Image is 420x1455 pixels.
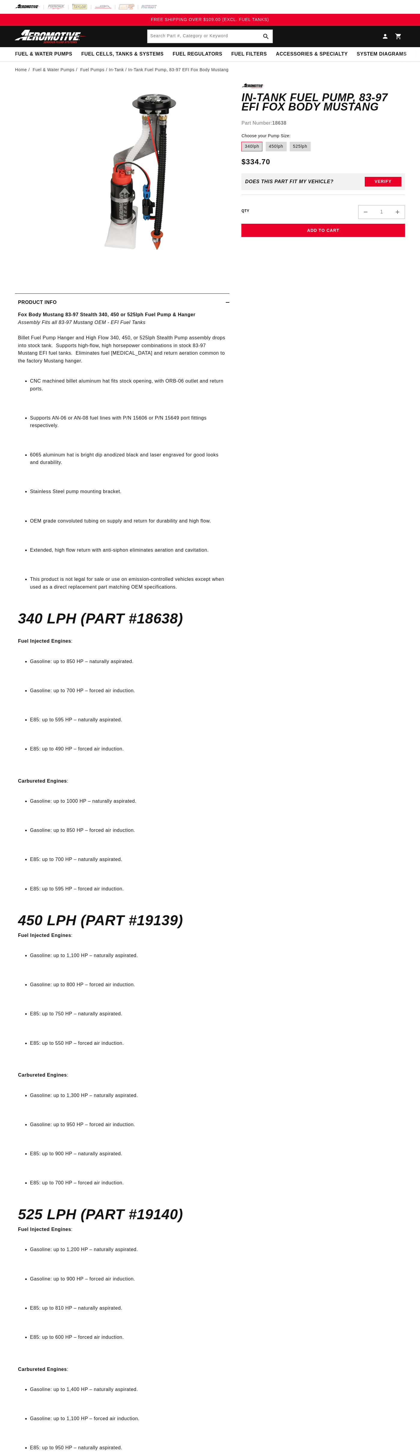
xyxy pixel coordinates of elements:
li: E85: up to 950 HP – naturally aspirated. [30,1444,226,1452]
button: Verify [365,177,401,186]
summary: Accessories & Specialty [271,47,352,61]
p: : [18,932,226,947]
li: Gasoline: up to 850 HP – naturally aspirated. [30,658,226,665]
strong: Fuel Injected Engines [18,933,71,938]
li: Gasoline: up to 800 HP – forced air induction. [30,981,226,989]
summary: System Diagrams [352,47,411,61]
li: OEM grade convoluted tubing on supply and return for durability and high flow. [30,517,226,525]
h2: Product Info [18,299,57,306]
span: Fuel Regulators [173,51,222,57]
button: Add to Cart [241,224,405,237]
p: : [18,762,226,793]
li: In-Tank [109,66,128,73]
li: E85: up to 900 HP – naturally aspirated. [30,1150,226,1158]
strong: 18638 [272,120,287,126]
li: E85: up to 700 HP – forced air induction. [30,1179,226,1187]
div: Part Number: [241,119,405,127]
li: E85: up to 595 HP – forced air induction. [30,885,226,893]
nav: breadcrumbs [15,66,405,73]
summary: Product Info [15,294,229,311]
li: Gasoline: up to 1,100 HP – forced air induction. [30,1415,226,1423]
a: Fuel Pumps [80,66,104,73]
strong: Fuel Injected Engines [18,1227,71,1232]
li: Gasoline: up to 700 HP – forced air induction. [30,687,226,695]
strong: Carbureted Engines [18,1367,67,1372]
li: E85: up to 810 HP – naturally aspirated. [30,1304,226,1312]
li: Gasoline: up to 1,400 HP – naturally aspirated. [30,1386,226,1393]
li: Gasoline: up to 1,300 HP – naturally aspirated. [30,1092,226,1099]
img: Aeromotive [13,29,88,44]
span: $334.70 [241,156,270,167]
summary: Fuel Cells, Tanks & Systems [77,47,168,61]
h4: 340 LPH (Part #18638) [18,612,226,625]
legend: Choose your Pump Size: [241,133,291,139]
span: Fuel Filters [231,51,267,57]
label: 340lph [241,142,262,151]
span: Fuel Cells, Tanks & Systems [81,51,164,57]
li: Gasoline: up to 1,100 HP – naturally aspirated. [30,952,226,959]
summary: Fuel Regulators [168,47,227,61]
li: 6065 aluminum hat is bright dip anodized black and laser engraved for good looks and durability. [30,451,226,466]
p: : [18,1226,226,1241]
p: : [18,1350,226,1381]
li: This product is not legal for sale or use on emission-controlled vehicles except when used as a d... [30,575,226,591]
li: Gasoline: up to 1000 HP – naturally aspirated. [30,797,226,805]
a: Fuel & Water Pumps [33,66,74,73]
strong: Fox Body Mustang 83-97 Stealth 340, 450 or 525lph Fuel Pump & Hanger [18,312,195,317]
li: E85: up to 595 HP – naturally aspirated. [30,716,226,724]
li: Gasoline: up to 950 HP – forced air induction. [30,1121,226,1129]
li: Stainless Steel pump mounting bracket. [30,488,226,496]
h4: 525 LPH (Part #19140) [18,1208,226,1221]
li: E85: up to 600 HP – forced air induction. [30,1333,226,1341]
strong: Carbureted Engines [18,778,67,784]
li: Gasoline: up to 900 HP – forced air induction. [30,1275,226,1283]
summary: Fuel & Water Pumps [11,47,77,61]
p: : [18,630,226,653]
input: Search Part #, Category or Keyword [147,30,273,43]
span: Accessories & Specialty [276,51,348,57]
li: E85: up to 550 HP – forced air induction. [30,1039,226,1047]
button: Search Part #, Category or Keyword [259,30,273,43]
p: : [18,1056,226,1087]
h4: 450 LPH (Part #19139) [18,914,226,927]
label: QTY [241,208,249,214]
li: E85: up to 490 HP – forced air induction. [30,745,226,753]
em: Assembly Fits all 83-97 Mustang OEM - EFI Fuel Tanks [18,320,146,325]
p: Billet Fuel Pump Hanger and High Flow 340, 450, or 525lph Stealth Pump assembly drops into stock ... [18,311,226,372]
li: Supports AN-06 or AN-08 fuel lines with P/N 15606 or P/N 15649 port fittings respectively. [30,414,226,429]
strong: Fuel Injected Engines [18,638,71,644]
div: Does This part fit My vehicle? [245,179,334,184]
li: E85: up to 750 HP – naturally aspirated. [30,1010,226,1018]
li: Extended, high flow return with anti-siphon eliminates aeration and cavitation. [30,546,226,554]
label: 525lph [290,142,311,151]
span: FREE SHIPPING OVER $109.00 (EXCL. FUEL TANKS) [151,17,269,22]
li: CNC machined billet aluminum hat fits stock opening, with ORB-06 outlet and return ports. [30,377,226,393]
media-gallery: Gallery Viewer [15,83,229,281]
span: Fuel & Water Pumps [15,51,72,57]
strong: Carbureted Engines [18,1072,67,1078]
li: In-Tank Fuel Pump, 83-97 EFI Fox Body Mustang [128,66,228,73]
li: E85: up to 700 HP – naturally aspirated. [30,856,226,863]
h1: In-Tank Fuel Pump, 83-97 EFI Fox Body Mustang [241,93,405,112]
li: Gasoline: up to 850 HP – forced air induction. [30,826,226,834]
span: System Diagrams [357,51,406,57]
summary: Fuel Filters [227,47,271,61]
label: 450lph [266,142,287,151]
a: Home [15,66,27,73]
li: Gasoline: up to 1,200 HP – naturally aspirated. [30,1246,226,1253]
